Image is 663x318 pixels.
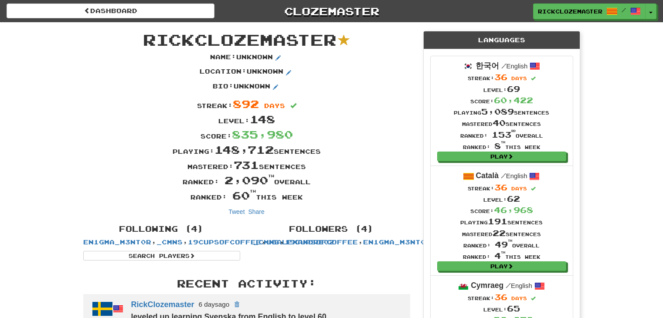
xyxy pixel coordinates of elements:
[511,295,527,301] span: days
[511,186,527,191] span: days
[533,3,646,19] a: RickClozemaster /
[460,182,543,193] div: Streak:
[77,188,417,203] div: Ranked: this week
[200,67,294,78] p: Location : Unknown
[143,30,337,49] span: RickClozemaster
[481,107,514,116] span: 5,089
[7,3,214,18] a: Dashboard
[494,141,505,151] span: 8
[493,228,506,238] span: 22
[77,157,417,173] div: Mastered: sentences
[131,300,194,308] a: RickClozemaster
[214,143,274,156] span: 148,712
[494,292,507,302] span: 36
[494,72,507,82] span: 36
[494,251,505,260] span: 4
[460,193,543,204] div: Level:
[508,239,512,242] sup: th
[454,117,549,129] div: Mastered sentences
[506,282,532,289] small: English
[83,238,151,246] a: En1gma_M3nt0r
[494,183,507,192] span: 36
[248,208,264,215] a: Share
[363,238,431,246] a: En1gma_M3nt0r
[531,76,536,81] span: Streak includes today.
[234,158,259,171] span: 731
[77,96,417,112] div: Streak:
[501,251,505,254] sup: th
[437,261,566,271] a: Play
[77,142,417,157] div: Playing: sentences
[210,53,283,63] p: Name : Unknown
[224,173,274,186] span: 2,090
[501,141,505,144] sup: th
[501,62,507,70] span: /
[253,225,410,233] h4: Followers (4)
[250,189,256,193] sup: th
[233,97,259,110] span: 892
[77,127,417,142] div: Score:
[471,281,503,290] strong: Cymraeg
[228,208,245,215] a: Tweet
[83,225,240,233] h4: Following (4)
[232,189,256,202] span: 60
[531,186,536,191] span: Streak includes today.
[507,194,520,203] span: 62
[250,112,275,125] span: 148
[188,238,261,246] a: 19cupsofcoffee
[460,250,543,261] div: Ranked: this week
[494,95,533,105] span: 60,422
[506,281,511,289] span: /
[83,278,410,289] h3: Recent Activity:
[507,304,520,313] span: 65
[77,220,247,260] div: , , ,
[538,7,602,15] span: RickClozemaster
[476,171,499,180] strong: Català
[232,128,293,141] span: 835,980
[454,95,549,106] div: Score:
[213,82,281,92] p: Bio : Unknown
[77,112,417,127] div: Level:
[488,217,507,226] span: 191
[77,173,417,188] div: Ranked: overall
[501,63,528,70] small: English
[501,173,527,179] small: English
[156,238,183,246] a: _cmns
[460,216,543,227] div: Playing sentences
[228,3,435,19] a: Clozemaster
[437,152,566,161] a: Play
[495,240,512,249] span: 49
[268,174,274,178] sup: th
[460,227,543,239] div: Mastered sentences
[454,83,549,95] div: Level:
[531,296,536,301] span: Streak includes today.
[622,7,626,13] span: /
[460,204,543,216] div: Score:
[460,303,543,314] div: Level:
[454,106,549,117] div: Playing sentences
[460,239,543,250] div: Ranked: overall
[476,61,499,70] strong: 한국어
[460,291,543,303] div: Streak:
[494,205,533,215] span: 46,968
[247,220,417,247] div: , , ,
[511,129,516,132] sup: rd
[83,251,240,260] a: Search Players
[507,84,520,94] span: 69
[253,238,279,246] a: _cmns
[492,130,516,139] span: 153
[264,102,285,109] span: days
[454,129,549,140] div: Ranked: overall
[511,75,527,81] span: days
[199,301,230,308] small: 6 days ago
[454,71,549,83] div: Streak:
[493,118,506,128] span: 40
[285,238,358,246] a: 19cupsofcoffee
[501,172,506,179] span: /
[454,140,549,152] div: Ranked: this week
[424,31,580,49] div: Languages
